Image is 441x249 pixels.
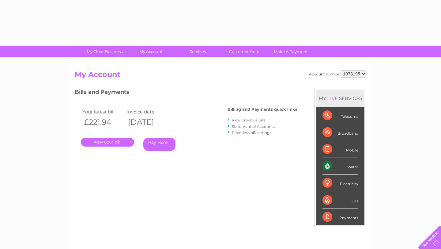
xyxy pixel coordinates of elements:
[232,124,275,129] a: Statement of Accounts
[143,138,175,151] a: Pay Here
[232,130,271,135] a: Paperless bill settings
[125,108,169,116] td: Invoice date
[309,70,366,78] div: Account number
[81,116,125,128] th: £221.94
[75,70,366,82] h2: My Account
[219,46,269,57] a: Customer Help
[75,88,297,98] h3: Bills and Payments
[322,107,358,124] div: Telecoms
[266,46,316,57] a: Make A Payment
[322,175,358,192] div: Electricity
[172,46,223,57] a: Services
[316,90,364,107] div: MY SERVICES
[322,124,358,141] div: Broadband
[81,138,134,147] a: .
[322,209,358,225] div: Payments
[322,192,358,209] div: Gas
[79,46,130,57] a: My Clear Business
[228,107,297,112] h4: Billing and Payments quick links
[326,95,339,101] div: LIVE
[125,116,169,128] th: [DATE]
[126,46,176,57] a: My Account
[322,141,358,158] div: Mobile
[232,118,266,122] a: View previous bills
[322,158,358,175] div: Water
[81,108,125,116] td: Your latest bill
